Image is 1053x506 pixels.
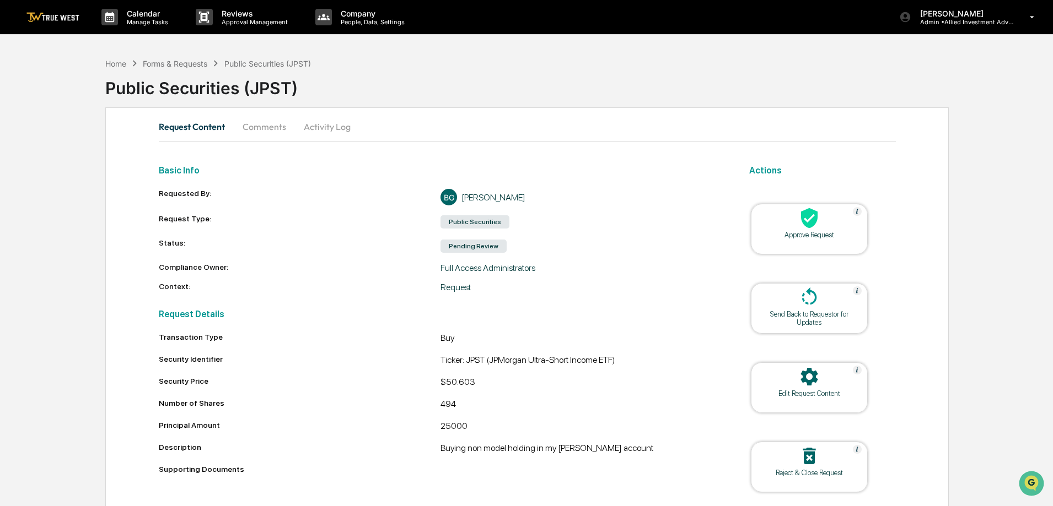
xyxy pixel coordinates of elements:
[105,59,126,68] div: Home
[760,469,859,477] div: Reject & Close Request
[440,421,723,434] div: 25000
[22,160,69,171] span: Data Lookup
[440,443,723,456] div: Buying non model holding in my [PERSON_NAME] account
[11,161,20,170] div: 🔎
[110,187,133,195] span: Pylon
[213,18,293,26] p: Approval Management
[159,113,234,140] button: Request Content
[853,366,862,374] img: Help
[22,139,71,150] span: Preclearance
[760,231,859,239] div: Approve Request
[26,12,79,23] img: logo
[234,113,295,140] button: Comments
[440,377,723,390] div: $50.603
[7,134,76,154] a: 🖐️Preclearance
[440,240,507,253] div: Pending Review
[159,465,723,474] div: Supporting Documents
[911,18,1014,26] p: Admin • Allied Investment Advisors
[213,9,293,18] p: Reviews
[332,9,410,18] p: Company
[76,134,141,154] a: 🗄️Attestations
[80,140,89,149] div: 🗄️
[159,309,723,319] h2: Request Details
[78,186,133,195] a: Powered byPylon
[853,286,862,295] img: Help
[440,282,723,292] div: Request
[91,139,137,150] span: Attestations
[159,333,441,341] div: Transaction Type
[440,189,457,205] div: BG
[105,69,1053,98] div: Public Securities (JPST)
[760,310,859,327] div: Send Back to Requestor for Updates
[159,443,441,451] div: Description
[159,377,441,385] div: Security Price
[853,445,862,454] img: Help
[159,421,441,429] div: Principal Amount
[853,207,862,216] img: Help
[159,399,441,407] div: Number of Shares
[159,263,441,273] div: Compliance Owner:
[440,215,509,228] div: Public Securities
[11,23,201,41] p: How can we help?
[11,84,31,104] img: 1746055101610-c473b297-6a78-478c-a979-82029cc54cd1
[332,18,410,26] p: People, Data, Settings
[187,88,201,101] button: Start new chat
[159,355,441,363] div: Security Identifier
[159,282,441,292] div: Context:
[911,9,1014,18] p: [PERSON_NAME]
[440,399,723,412] div: 494
[749,165,896,176] h2: Actions
[461,192,525,203] div: [PERSON_NAME]
[224,59,311,68] div: Public Securities (JPST)
[37,95,139,104] div: We're available if you need us!
[159,113,896,140] div: secondary tabs example
[37,84,181,95] div: Start new chat
[11,140,20,149] div: 🖐️
[159,238,441,254] div: Status:
[159,189,441,205] div: Requested By:
[159,165,723,176] h2: Basic Info
[1018,470,1047,499] iframe: Open customer support
[7,155,74,175] a: 🔎Data Lookup
[440,333,723,346] div: Buy
[440,263,723,273] div: Full Access Administrators
[760,389,859,398] div: Edit Request Content
[440,355,723,368] div: Ticker: JPST (JPMorgan Ultra-Short Income ETF)
[118,18,174,26] p: Manage Tasks
[118,9,174,18] p: Calendar
[159,214,441,230] div: Request Type:
[143,59,207,68] div: Forms & Requests
[295,113,359,140] button: Activity Log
